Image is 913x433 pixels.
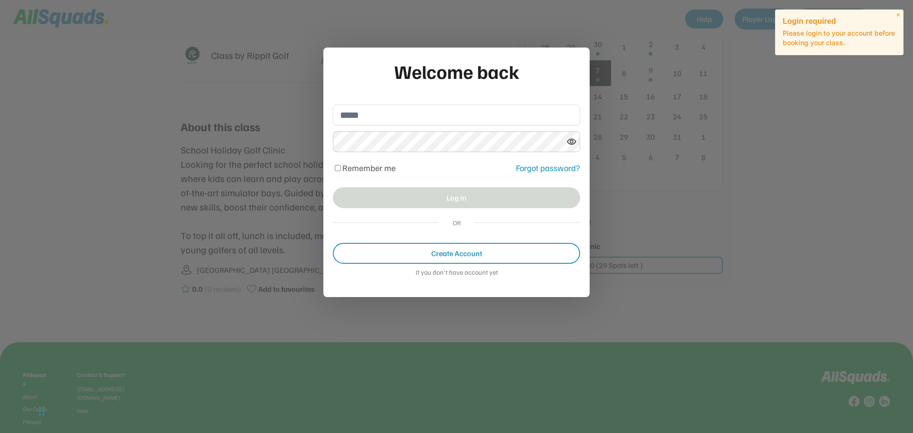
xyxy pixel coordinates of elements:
[516,162,580,174] div: Forgot password?
[342,163,396,173] label: Remember me
[448,218,465,228] div: OR
[896,11,900,19] span: ×
[333,269,580,278] div: If you don't have account yet
[783,17,896,25] h2: Login required
[333,57,580,86] div: Welcome back
[333,187,580,208] button: Log in
[783,29,896,48] p: Please login to your account before booking your class.
[333,243,580,264] button: Create Account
